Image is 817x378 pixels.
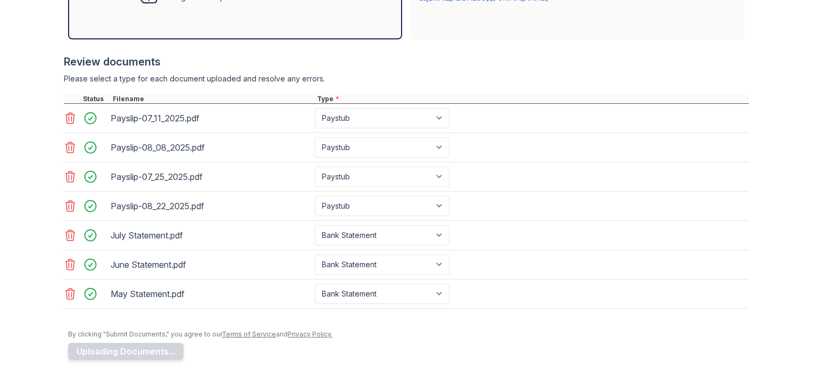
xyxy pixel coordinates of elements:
[111,139,311,156] div: Payslip-08_08_2025.pdf
[68,343,184,360] button: Uploading Documents...
[288,330,332,338] a: Privacy Policy.
[111,168,311,185] div: Payslip-07_25_2025.pdf
[64,54,749,69] div: Review documents
[68,330,749,339] div: By clicking "Submit Documents," you agree to our and
[111,95,315,103] div: Filename
[111,227,311,244] div: July Statement.pdf
[64,73,749,84] div: Please select a type for each document uploaded and resolve any errors.
[111,285,311,302] div: May Statement.pdf
[111,256,311,273] div: June Statement.pdf
[111,198,311,215] div: Payslip-08_22_2025.pdf
[81,95,111,103] div: Status
[315,95,749,103] div: Type
[222,330,276,338] a: Terms of Service
[111,110,311,127] div: Payslip-07_11_2025.pdf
